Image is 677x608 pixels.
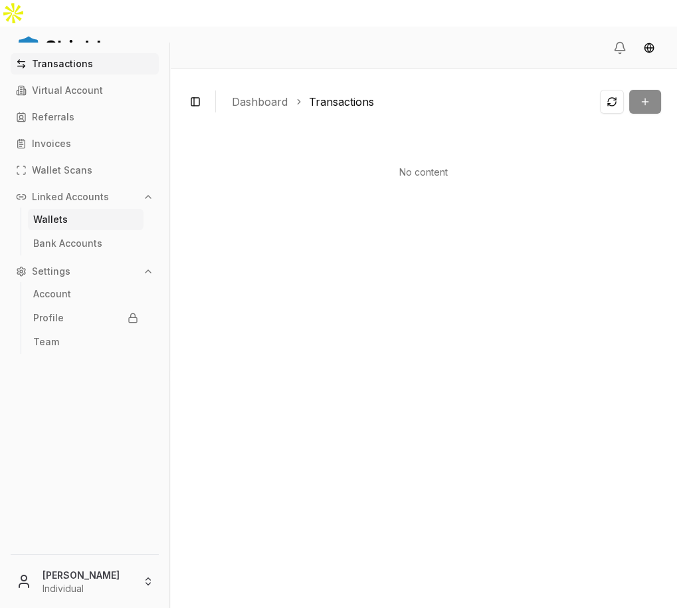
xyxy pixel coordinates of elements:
a: Referrals [11,106,159,128]
p: Linked Accounts [32,192,109,202]
p: Wallet Scans [32,166,92,175]
img: ShieldPay Logo [16,34,102,61]
p: Transactions [32,59,93,69]
a: Account [28,283,144,305]
p: Referrals [32,112,74,122]
a: Virtual Account [11,80,159,101]
a: Profile [28,307,144,329]
p: Account [33,289,71,299]
p: No content [186,166,661,179]
a: Team [28,331,144,353]
button: Settings [11,261,159,282]
button: [PERSON_NAME]Individual [5,560,164,603]
a: Wallet Scans [11,160,159,181]
button: Linked Accounts [11,186,159,208]
a: Transactions [309,94,374,110]
p: Team [33,337,59,347]
a: Bank Accounts [28,233,144,254]
p: [PERSON_NAME] [43,568,132,582]
p: Bank Accounts [33,239,102,248]
a: Transactions [11,53,159,75]
p: Profile [33,313,64,323]
p: Wallets [33,215,68,224]
p: Virtual Account [32,86,103,95]
a: Dashboard [232,94,288,110]
p: Invoices [32,139,71,148]
nav: breadcrumb [232,94,589,110]
a: Invoices [11,133,159,154]
p: Settings [32,267,70,276]
a: Wallets [28,209,144,230]
p: Individual [43,582,132,595]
